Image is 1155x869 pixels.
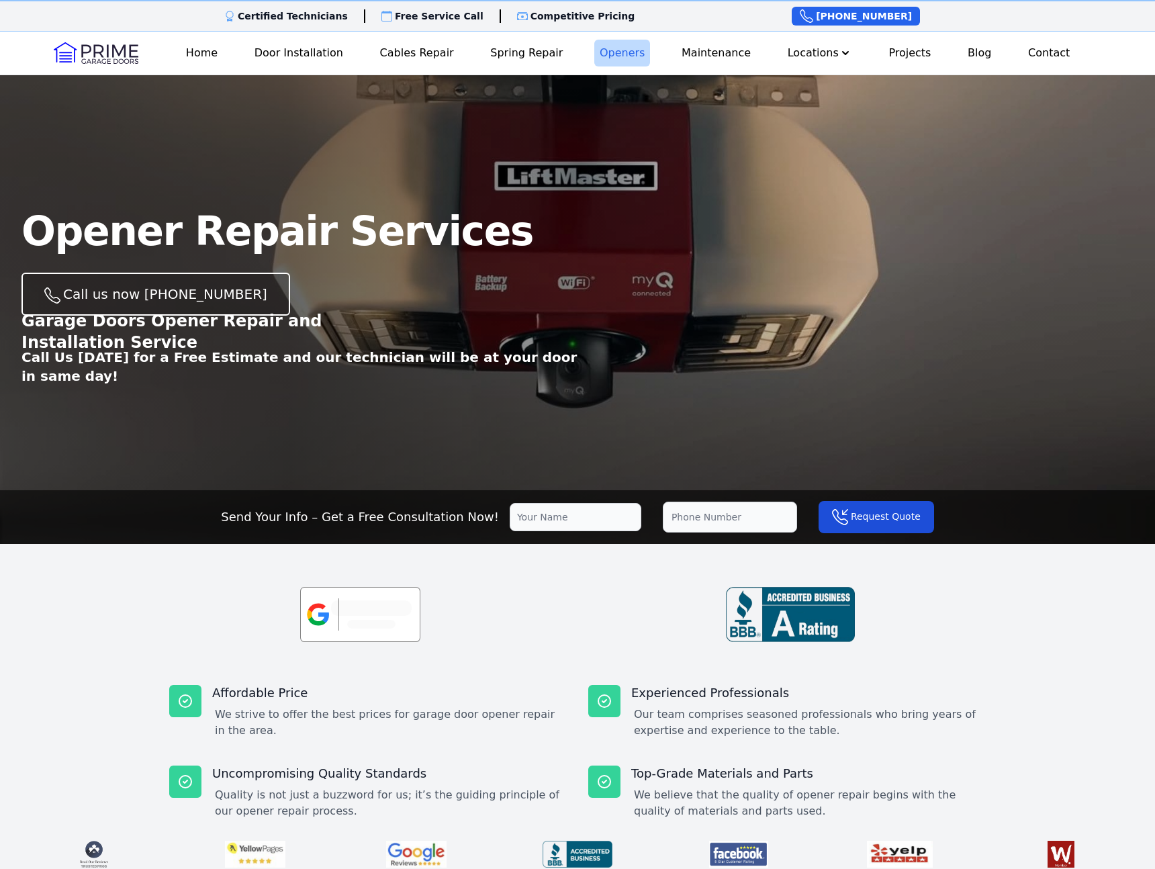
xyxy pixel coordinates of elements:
dd: Quality is not just a buzzword for us; it’s the guiding principle of our opener repair process. [215,787,567,819]
a: Openers [594,40,651,66]
p: Garage Doors Opener Repair and Installation Service [21,310,408,353]
a: Call us now [PHONE_NUMBER] [21,273,290,316]
img: BBB-review [726,587,855,642]
input: Phone Number [663,502,797,533]
p: Top-Grade Materials and Parts [631,766,986,782]
p: Send Your Info – Get a Free Consultation Now! [221,508,499,527]
a: Blog [962,40,997,66]
img: Logo [54,42,138,64]
a: Projects [883,40,936,66]
p: Experienced Professionals [631,685,986,701]
a: Home [181,40,223,66]
dd: Our team comprises seasoned professionals who bring years of expertise and experience to the table. [634,706,986,739]
a: Contact [1023,40,1075,66]
a: Spring Repair [485,40,568,66]
p: Certified Technicians [238,9,348,23]
p: Affordable Price [212,685,567,701]
p: Call Us [DATE] for a Free Estimate and our technician will be at your door in same day! [21,348,577,385]
dd: We believe that the quality of opener repair begins with the quality of materials and parts used. [634,787,986,819]
a: Cables Repair [375,40,459,66]
span: Opener Repair Services [21,208,533,255]
a: Door Installation [249,40,349,66]
button: Locations [782,40,858,66]
button: Request Quote [819,501,934,533]
p: Competitive Pricing [530,9,635,23]
dd: We strive to offer the best prices for garage door opener repair in the area. [215,706,567,739]
input: Your Name [510,503,641,531]
a: [PHONE_NUMBER] [792,7,920,26]
p: Free Service Call [395,9,483,23]
a: Maintenance [676,40,756,66]
p: Uncompromising Quality Standards [212,766,567,782]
